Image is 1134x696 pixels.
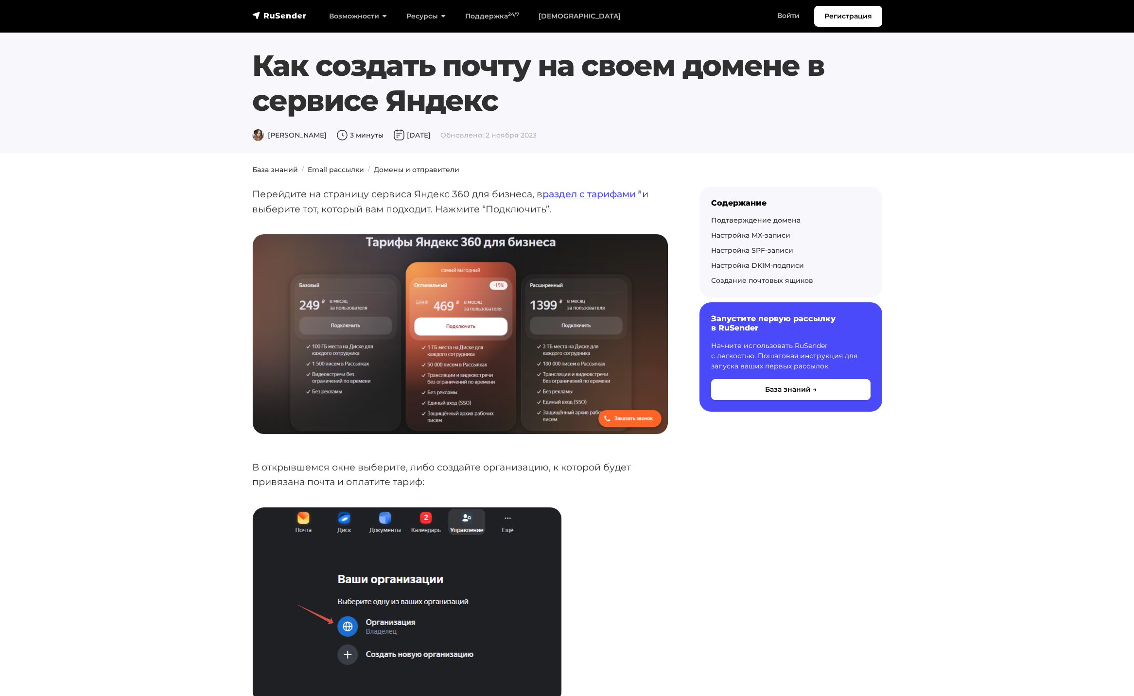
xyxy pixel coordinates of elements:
sup: 24/7 [508,11,519,17]
button: База знаний → [711,379,871,400]
h1: Как создать почту на своем домене в сервисе Яндекс [252,48,882,118]
a: Регистрация [814,6,882,27]
a: Email рассылки [308,165,364,174]
span: 3 минуты [336,131,384,139]
a: Подтверждение домена [711,216,801,225]
a: Войти [768,6,809,26]
p: Перейдите на страницу сервиса Яндекс 360 для бизнеса, в и выберите тот, который вам подходит. Наж... [252,187,668,216]
img: Тарифы Яндекс 360 для бизнеса [253,234,668,434]
div: Содержание [711,198,871,208]
span: [DATE] [393,131,431,139]
nav: breadcrumb [246,165,888,175]
a: раздел с тарифами [542,188,642,200]
a: Возможности [319,6,397,26]
span: Обновлено: 2 ноября 2023 [440,131,537,139]
span: [PERSON_NAME] [252,131,327,139]
a: Настройка DKIM-подписи [711,261,804,270]
img: Время чтения [336,129,348,141]
p: В открывшемся окне выберите, либо создайте организацию, к которой будет привязана почта и оплатит... [252,460,668,489]
a: [DEMOGRAPHIC_DATA] [529,6,630,26]
a: Настройка MX-записи [711,231,790,240]
a: Запустите первую рассылку в RuSender Начните использовать RuSender с легкостью. Пошаговая инструк... [699,302,882,411]
p: Начните использовать RuSender с легкостью. Пошаговая инструкция для запуска ваших первых рассылок. [711,341,871,371]
a: Настройка SPF-записи [711,246,793,255]
a: Ресурсы [397,6,455,26]
img: Дата публикации [393,129,405,141]
a: Поддержка24/7 [455,6,529,26]
a: Домены и отправители [374,165,459,174]
a: Создание почтовых ящиков [711,276,813,285]
a: База знаний [252,165,298,174]
img: RuSender [252,11,307,20]
h6: Запустите первую рассылку в RuSender [711,314,871,332]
